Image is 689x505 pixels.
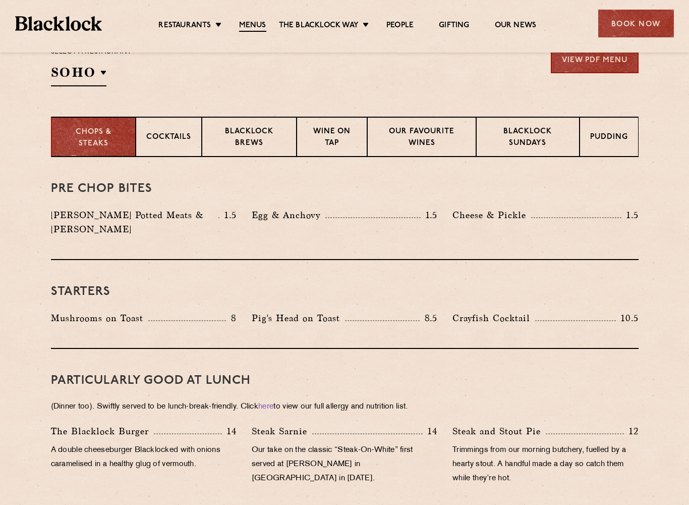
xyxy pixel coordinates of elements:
a: People [386,21,414,31]
h2: SOHO [51,64,106,86]
h3: Starters [51,285,639,298]
p: Cheese & Pickle [452,208,531,222]
p: Egg & Anchovy [252,208,325,222]
h3: PARTICULARLY GOOD AT LUNCH [51,374,639,387]
p: Chops & Steaks [62,127,125,149]
img: BL_Textured_Logo-footer-cropped.svg [15,16,102,31]
a: Restaurants [158,21,211,31]
p: Trimmings from our morning butchery, fuelled by a hearty stout. A handful made a day so catch the... [452,443,638,486]
h3: Pre Chop Bites [51,182,639,195]
p: A double cheeseburger Blacklocked with onions caramelised in a healthy glug of vermouth. [51,443,237,472]
p: 1.5 [219,209,237,222]
p: Mushrooms on Toast [51,311,148,325]
p: Our favourite wines [378,126,466,150]
p: (Dinner too). Swiftly served to be lunch-break-friendly. Click to view our full allergy and nutri... [51,400,639,414]
p: 14 [222,425,237,438]
p: Blacklock Brews [212,126,286,150]
p: Pudding [590,132,628,144]
p: Wine on Tap [307,126,357,150]
a: Our News [495,21,537,31]
p: 12 [624,425,639,438]
p: 1.5 [421,209,438,222]
div: Book Now [598,10,674,37]
a: The Blacklock Way [279,21,359,31]
p: Pig's Head on Toast [252,311,345,325]
p: 8 [226,312,237,325]
p: Our take on the classic “Steak-On-White” first served at [PERSON_NAME] in [GEOGRAPHIC_DATA] in [D... [252,443,437,486]
p: 10.5 [616,312,638,325]
p: Crayfish Cocktail [452,311,535,325]
p: Steak Sarnie [252,424,312,438]
p: Blacklock Sundays [487,126,569,150]
p: Steak and Stout Pie [452,424,546,438]
p: The Blacklock Burger [51,424,154,438]
p: Cocktails [146,132,191,144]
a: Gifting [439,21,469,31]
a: Menus [239,21,266,32]
p: [PERSON_NAME] Potted Meats & [PERSON_NAME] [51,208,219,236]
p: 1.5 [621,209,639,222]
a: here [258,403,273,411]
a: View PDF Menu [551,45,639,73]
p: 8.5 [420,312,438,325]
p: 14 [423,425,437,438]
